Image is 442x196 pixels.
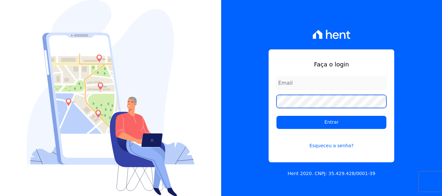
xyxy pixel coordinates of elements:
[276,77,386,90] input: Email
[276,116,386,129] input: Entrar
[276,134,386,149] a: Esqueceu a senha?
[276,60,386,69] h1: Faça o login
[288,170,375,177] p: Hent 2020. CNPJ: 35.429.428/0001-39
